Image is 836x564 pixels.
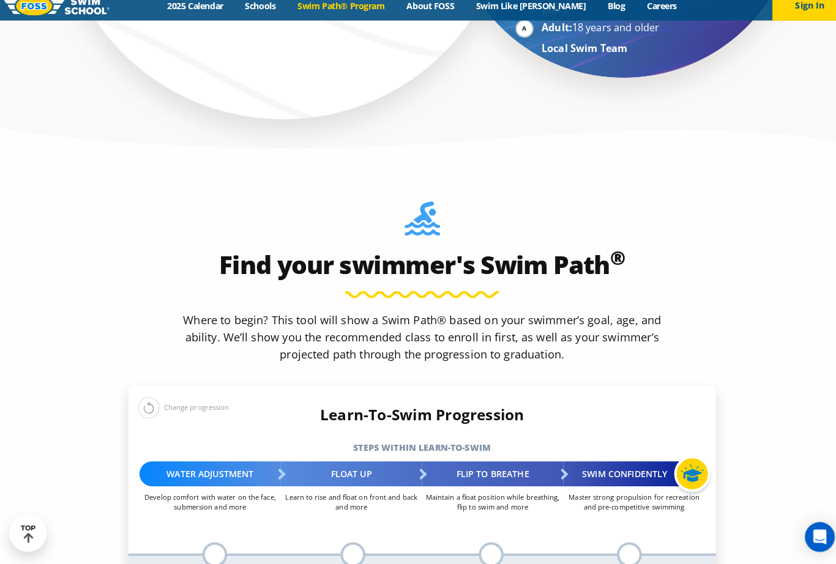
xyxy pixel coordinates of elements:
h4: Learn-To-Swim Progression [129,409,707,426]
p: Master strong propulsion for recreation and pre-competitive swimming [557,494,696,512]
a: 2025 Calendar [157,9,233,21]
strong: Adult: [536,30,565,43]
div: Open Intercom Messenger [794,522,824,552]
a: Careers [629,9,679,21]
div: Swim Confidently [557,463,696,488]
p: Learn to rise and float on front and back and more [279,494,418,512]
a: Schools [233,9,285,21]
a: Blog [590,9,629,21]
h5: Steps within Learn-to-Swim [129,441,707,458]
strong: Local Swim Team [536,50,620,64]
p: Develop comfort with water on the face, submersion and more [140,494,279,512]
div: Flip to Breathe [418,463,557,488]
h2: Find your swimmer's Swim Path [129,255,707,284]
a: Swim Like [PERSON_NAME] [460,9,590,21]
img: FOSS Swim School Logo [6,6,111,24]
sup: ® [603,250,618,275]
div: Change progression [139,399,228,421]
li: 18 years and older [536,28,685,47]
div: Float Up [279,463,418,488]
div: Water Adjustment [140,463,279,488]
div: TOP [24,524,38,543]
img: Foss-Location-Swimming-Pool-Person.svg [401,207,436,249]
a: Swim Path® Program [285,9,392,21]
a: About FOSS [392,9,461,21]
p: Where to begin? This tool will show a Swim Path® based on your swimmer’s goal, age, and ability. ... [178,315,658,366]
p: Maintain a float position while breathing, flip to swim and more [418,494,557,512]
